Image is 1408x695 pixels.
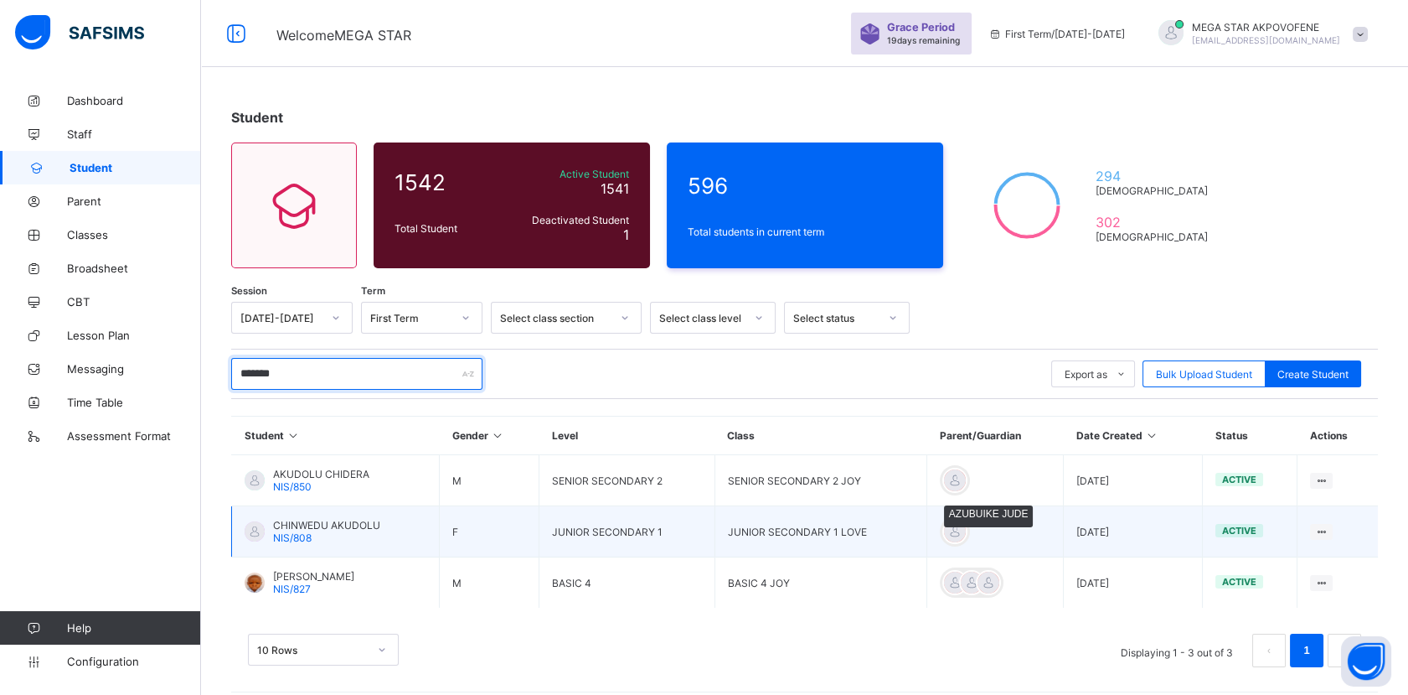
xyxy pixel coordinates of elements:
th: Level [539,417,715,455]
td: [DATE] [1064,455,1203,506]
div: Select status [793,312,879,324]
span: Create Student [1277,368,1349,381]
span: Broadsheet [67,262,201,275]
span: active [1222,576,1256,588]
th: Parent/Guardian [927,417,1064,455]
span: MEGA STAR AKPOVOFENE [1192,21,1340,34]
td: M [440,558,539,609]
div: Select class level [659,312,745,324]
span: NIS/827 [273,583,311,595]
span: [DEMOGRAPHIC_DATA] [1096,184,1215,197]
span: Export as [1065,368,1107,381]
a: 1 [1298,640,1314,661]
td: [DATE] [1064,506,1203,558]
span: [PERSON_NAME] [273,570,354,583]
span: 1 [623,226,629,243]
td: JUNIOR SECONDARY 1 LOVE [714,506,926,558]
span: active [1222,474,1256,485]
span: Classes [67,228,201,241]
td: SENIOR SECONDARY 2 [539,455,715,506]
li: 下一页 [1328,634,1361,667]
div: MEGA STARAKPOVOFENE [1142,20,1376,48]
div: 10 Rows [257,644,368,656]
span: Lesson Plan [67,329,201,342]
i: Sort in Ascending Order [286,429,301,442]
span: Session [231,285,267,297]
i: Sort in Ascending Order [1145,429,1159,442]
th: Date Created [1064,417,1203,455]
span: Time Table [67,396,201,409]
td: SENIOR SECONDARY 2 JOY [714,455,926,506]
span: 294 [1096,168,1215,184]
th: Actions [1297,417,1378,455]
button: prev page [1252,634,1286,667]
span: Configuration [67,655,200,668]
div: [DATE]-[DATE] [240,312,322,324]
span: Bulk Upload Student [1156,368,1252,381]
img: safsims [15,15,144,50]
span: CBT [67,295,201,309]
span: Deactivated Student [510,214,629,226]
span: Term [361,285,385,297]
span: Total students in current term [688,226,922,238]
span: Staff [67,127,201,141]
td: BASIC 4 [539,558,715,609]
div: Total Student [390,218,506,239]
span: CHINWEDU AKUDOLU [273,519,380,532]
div: First Term [370,312,451,324]
td: M [440,455,539,506]
img: sticker-purple.71386a28dfed39d6af7621340158ba97.svg [859,23,880,44]
li: Displaying 1 - 3 out of 3 [1108,634,1246,667]
span: Student [231,109,283,126]
td: F [440,506,539,558]
span: Student [70,161,201,174]
span: [EMAIL_ADDRESS][DOMAIN_NAME] [1192,35,1340,45]
span: Active Student [510,168,629,180]
i: Sort in Ascending Order [491,429,505,442]
span: Parent [67,194,201,208]
button: Open asap [1341,636,1391,687]
td: [DATE] [1064,558,1203,609]
span: Dashboard [67,94,201,107]
span: Messaging [67,362,201,376]
span: 596 [688,173,922,199]
span: 19 days remaining [887,35,960,45]
span: session/term information [988,28,1125,40]
span: Help [67,621,200,635]
span: Grace Period [887,21,955,34]
th: Student [232,417,440,455]
span: AKUDOLU CHIDERA [273,468,369,480]
span: 1541 [601,180,629,197]
th: Status [1202,417,1297,455]
td: BASIC 4 JOY [714,558,926,609]
span: 302 [1096,214,1215,231]
span: NIS/808 [273,532,312,544]
span: Assessment Format [67,429,201,443]
td: JUNIOR SECONDARY 1 [539,506,715,558]
span: NIS/850 [273,480,312,493]
span: active [1222,525,1256,537]
div: Select class section [500,312,611,324]
button: next page [1328,634,1361,667]
span: Welcome MEGA STAR [276,27,411,44]
th: Class [714,417,926,455]
li: 1 [1290,634,1323,667]
span: 1542 [395,169,502,195]
th: Gender [440,417,539,455]
li: 上一页 [1252,634,1286,667]
span: [DEMOGRAPHIC_DATA] [1096,231,1215,243]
